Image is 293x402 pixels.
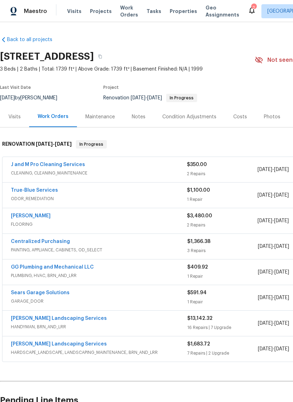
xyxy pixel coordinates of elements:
[187,162,207,167] span: $350.00
[131,95,162,100] span: -
[85,113,115,120] div: Maintenance
[11,162,85,167] a: J and M Pro Cleaning Services
[274,295,289,300] span: [DATE]
[147,95,162,100] span: [DATE]
[187,342,210,347] span: $1,683.72
[11,316,107,321] a: [PERSON_NAME] Landscaping Services
[55,141,72,146] span: [DATE]
[258,193,272,198] span: [DATE]
[11,246,187,253] span: PAINTING, APPLIANCE, CABINETS, OD_SELECT
[258,320,289,327] span: -
[274,321,289,326] span: [DATE]
[11,323,187,330] span: HANDYMAN, BRN_AND_LRR
[187,239,210,244] span: $1,366.38
[187,213,212,218] span: $3,480.00
[258,218,272,223] span: [DATE]
[11,342,107,347] a: [PERSON_NAME] Landscaping Services
[258,321,273,326] span: [DATE]
[258,295,273,300] span: [DATE]
[258,167,272,172] span: [DATE]
[36,141,53,146] span: [DATE]
[187,247,258,254] div: 3 Repairs
[38,113,69,120] div: Work Orders
[258,192,289,199] span: -
[251,4,256,11] div: 2
[187,222,257,229] div: 2 Repairs
[258,243,289,250] span: -
[2,140,72,149] h6: RENOVATION
[146,9,161,14] span: Tasks
[187,273,258,280] div: 1 Repair
[11,349,187,356] span: HARDSCAPE_LANDSCAPE, LANDSCAPING_MAINTENANCE, BRN_AND_LRR
[258,270,273,275] span: [DATE]
[11,272,187,279] span: PLUMBING, HVAC, BRN_AND_LRR
[11,265,94,270] a: GG Plumbing and Mechanical LLC
[103,85,119,90] span: Project
[187,196,257,203] div: 1 Repair
[8,113,21,120] div: Visits
[258,345,289,352] span: -
[187,350,258,357] div: 7 Repairs | 2 Upgrade
[132,113,145,120] div: Notes
[67,8,82,15] span: Visits
[187,290,207,295] span: $591.94
[120,4,138,18] span: Work Orders
[11,239,70,244] a: Centralized Purchasing
[11,213,51,218] a: [PERSON_NAME]
[11,188,58,193] a: True-Blue Services
[258,269,289,276] span: -
[258,217,289,224] span: -
[11,170,187,177] span: CLEANING, CLEANING_MAINTENANCE
[170,8,197,15] span: Properties
[11,298,187,305] span: GARAGE_DOOR
[131,95,145,100] span: [DATE]
[90,8,112,15] span: Projects
[187,316,213,321] span: $13,142.32
[36,141,72,146] span: -
[187,324,258,331] div: 16 Repairs | 7 Upgrade
[77,141,106,148] span: In Progress
[274,347,289,351] span: [DATE]
[258,294,289,301] span: -
[258,166,289,173] span: -
[274,193,289,198] span: [DATE]
[258,347,273,351] span: [DATE]
[187,188,210,193] span: $1,100.00
[11,221,187,228] span: FLOORING
[162,113,216,120] div: Condition Adjustments
[24,8,47,15] span: Maestro
[274,270,289,275] span: [DATE]
[11,290,70,295] a: Sears Garage Solutions
[206,4,239,18] span: Geo Assignments
[274,244,289,249] span: [DATE]
[103,95,197,100] span: Renovation
[274,167,289,172] span: [DATE]
[258,244,273,249] span: [DATE]
[167,96,196,100] span: In Progress
[233,113,247,120] div: Costs
[94,50,106,63] button: Copy Address
[187,298,258,305] div: 1 Repair
[187,265,208,270] span: $409.92
[274,218,289,223] span: [DATE]
[264,113,280,120] div: Photos
[187,170,257,177] div: 2 Repairs
[11,195,187,202] span: ODOR_REMEDIATION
